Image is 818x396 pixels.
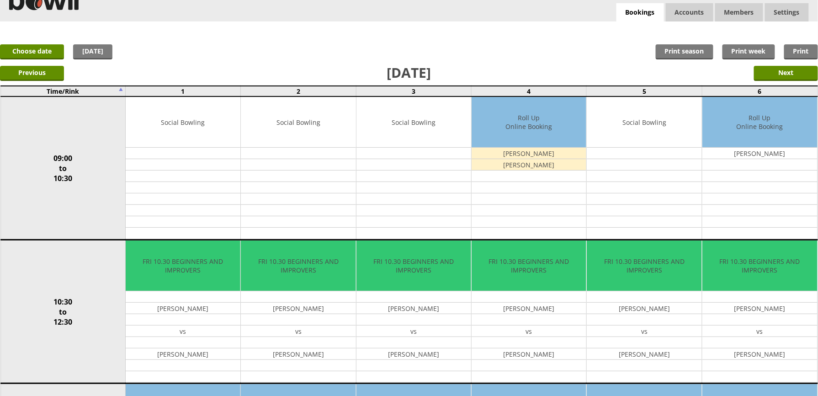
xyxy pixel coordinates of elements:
[587,241,701,291] td: FRI 10.30 BEGINNERS AND IMPROVERS
[587,303,701,314] td: [PERSON_NAME]
[0,96,125,240] td: 09:00 to 10:30
[73,44,112,59] a: [DATE]
[241,303,356,314] td: [PERSON_NAME]
[356,303,471,314] td: [PERSON_NAME]
[702,86,818,96] td: 6
[125,86,240,96] td: 1
[702,241,818,291] td: FRI 10.30 BEGINNERS AND IMPROVERS
[587,97,701,148] td: Social Bowling
[784,44,818,59] a: Print
[656,44,713,59] a: Print season
[702,303,818,314] td: [PERSON_NAME]
[472,97,586,148] td: Roll Up Online Booking
[126,241,240,291] td: FRI 10.30 BEGINNERS AND IMPROVERS
[241,348,356,360] td: [PERSON_NAME]
[702,97,818,148] td: Roll Up Online Booking
[765,3,809,21] span: Settings
[587,326,701,337] td: vs
[126,326,240,337] td: vs
[241,241,356,291] td: FRI 10.30 BEGINNERS AND IMPROVERS
[241,97,356,148] td: Social Bowling
[472,86,587,96] td: 4
[666,3,713,21] span: Accounts
[356,348,471,360] td: [PERSON_NAME]
[472,348,586,360] td: [PERSON_NAME]
[587,86,702,96] td: 5
[356,97,471,148] td: Social Bowling
[472,303,586,314] td: [PERSON_NAME]
[702,326,818,337] td: vs
[702,148,818,159] td: [PERSON_NAME]
[0,86,125,96] td: Time/Rink
[241,326,356,337] td: vs
[472,326,586,337] td: vs
[702,348,818,360] td: [PERSON_NAME]
[126,97,240,148] td: Social Bowling
[754,66,818,81] input: Next
[616,3,664,22] a: Bookings
[241,86,356,96] td: 2
[472,241,586,291] td: FRI 10.30 BEGINNERS AND IMPROVERS
[356,86,471,96] td: 3
[472,148,586,159] td: [PERSON_NAME]
[0,240,125,384] td: 10:30 to 12:30
[715,3,763,21] span: Members
[722,44,775,59] a: Print week
[356,326,471,337] td: vs
[472,159,586,171] td: [PERSON_NAME]
[356,241,471,291] td: FRI 10.30 BEGINNERS AND IMPROVERS
[126,303,240,314] td: [PERSON_NAME]
[126,348,240,360] td: [PERSON_NAME]
[587,348,701,360] td: [PERSON_NAME]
